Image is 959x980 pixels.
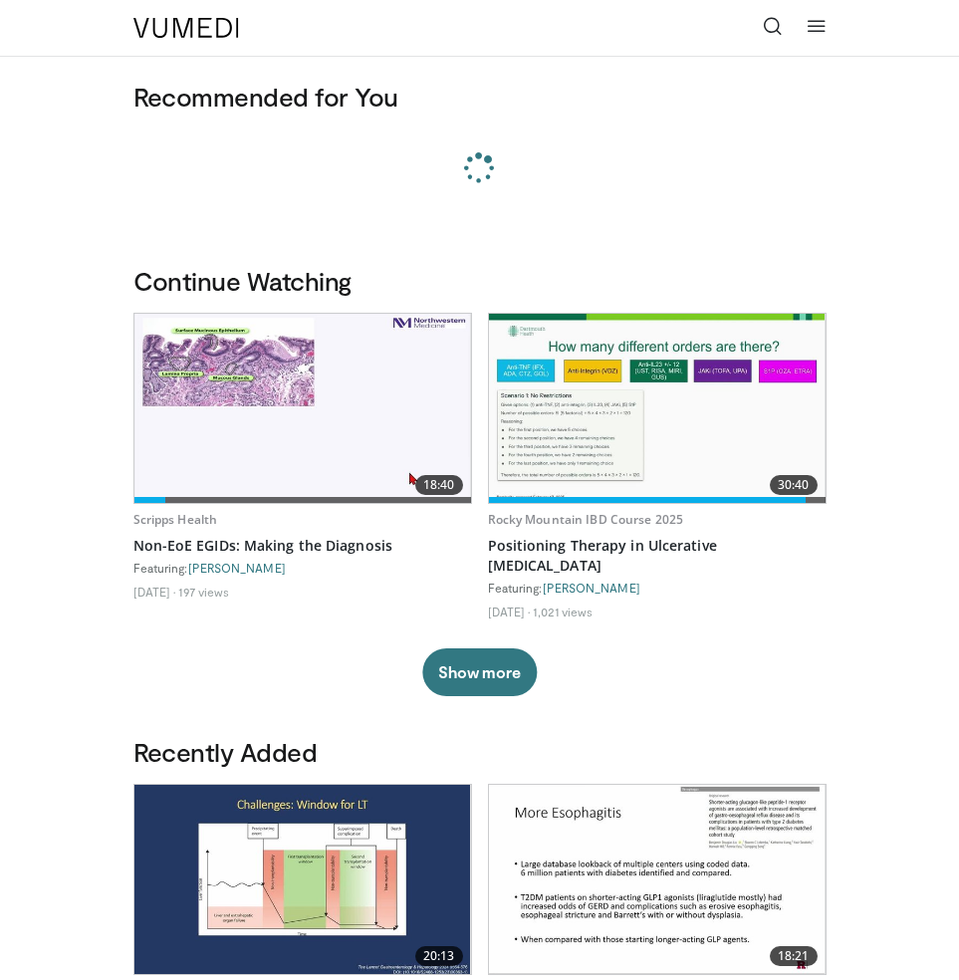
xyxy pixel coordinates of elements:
[134,314,471,503] a: 18:40
[770,475,818,495] span: 30:40
[489,785,826,974] a: 18:21
[133,511,218,528] a: Scripps Health
[489,314,826,503] a: 30:40
[133,265,827,297] h3: Continue Watching
[489,785,825,974] img: d0e87126-0652-440b-8b31-cc6ead807f65.620x360_q85_upscale.jpg
[133,560,472,576] div: Featuring:
[133,18,239,38] img: VuMedi Logo
[134,314,471,503] img: 8a0bfb25-6107-4e32-beb7-ac7181a72012.620x360_q85_upscale.jpg
[770,946,818,966] span: 18:21
[133,584,176,600] li: [DATE]
[489,314,826,503] img: 8c03d263-6f3a-4cf4-88f9-fe9123f51dc4.620x360_q85_upscale.jpg
[415,946,463,966] span: 20:13
[422,648,537,696] button: Show more
[133,736,827,768] h3: Recently Added
[134,785,471,974] img: 44219f35-fb21-4142-a7e6-4f69784487e9.620x360_q85_upscale.jpg
[133,81,827,113] h3: Recommended for You
[488,604,531,619] li: [DATE]
[188,561,286,575] a: [PERSON_NAME]
[488,511,684,528] a: Rocky Mountain IBD Course 2025
[178,584,229,600] li: 197 views
[533,604,593,619] li: 1,021 views
[543,581,640,595] a: [PERSON_NAME]
[133,536,472,556] a: Non-EoE EGIDs: Making the Diagnosis
[134,785,471,974] a: 20:13
[415,475,463,495] span: 18:40
[488,536,827,576] a: Positioning Therapy in Ulcerative [MEDICAL_DATA]
[488,580,827,596] div: Featuring:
